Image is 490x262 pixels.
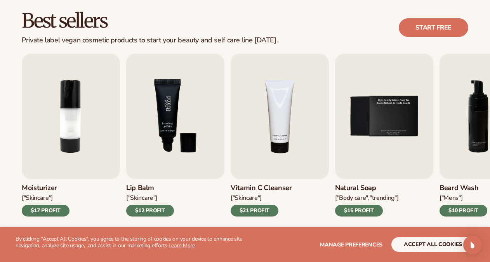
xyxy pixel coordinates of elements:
[320,241,382,248] span: Manage preferences
[169,242,195,249] a: Learn More
[231,184,292,192] h3: Vitamin C Cleanser
[22,205,70,217] div: $17 PROFIT
[231,205,278,217] div: $21 PROFIT
[440,205,487,217] div: $10 PROFIT
[22,194,70,202] div: ["SKINCARE"]
[320,237,382,252] button: Manage preferences
[126,54,224,179] img: Shopify Image 7
[399,18,468,37] a: Start free
[126,205,174,217] div: $12 PROFIT
[440,184,487,192] h3: Beard Wash
[231,194,292,202] div: ["Skincare"]
[126,54,224,217] a: 3 / 9
[22,11,278,31] h2: Best sellers
[463,236,482,254] div: Open Intercom Messenger
[22,54,120,217] a: 2 / 9
[335,194,398,202] div: ["BODY Care","TRENDING"]
[16,236,245,249] p: By clicking "Accept All Cookies", you agree to the storing of cookies on your device to enhance s...
[391,237,474,252] button: accept all cookies
[440,194,487,202] div: ["mens"]
[335,184,398,192] h3: Natural Soap
[126,184,174,192] h3: Lip Balm
[22,36,278,45] div: Private label vegan cosmetic products to start your beauty and self care line [DATE].
[335,54,433,217] a: 5 / 9
[126,194,174,202] div: ["SKINCARE"]
[22,184,70,192] h3: Moisturizer
[231,54,329,217] a: 4 / 9
[335,205,383,217] div: $15 PROFIT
